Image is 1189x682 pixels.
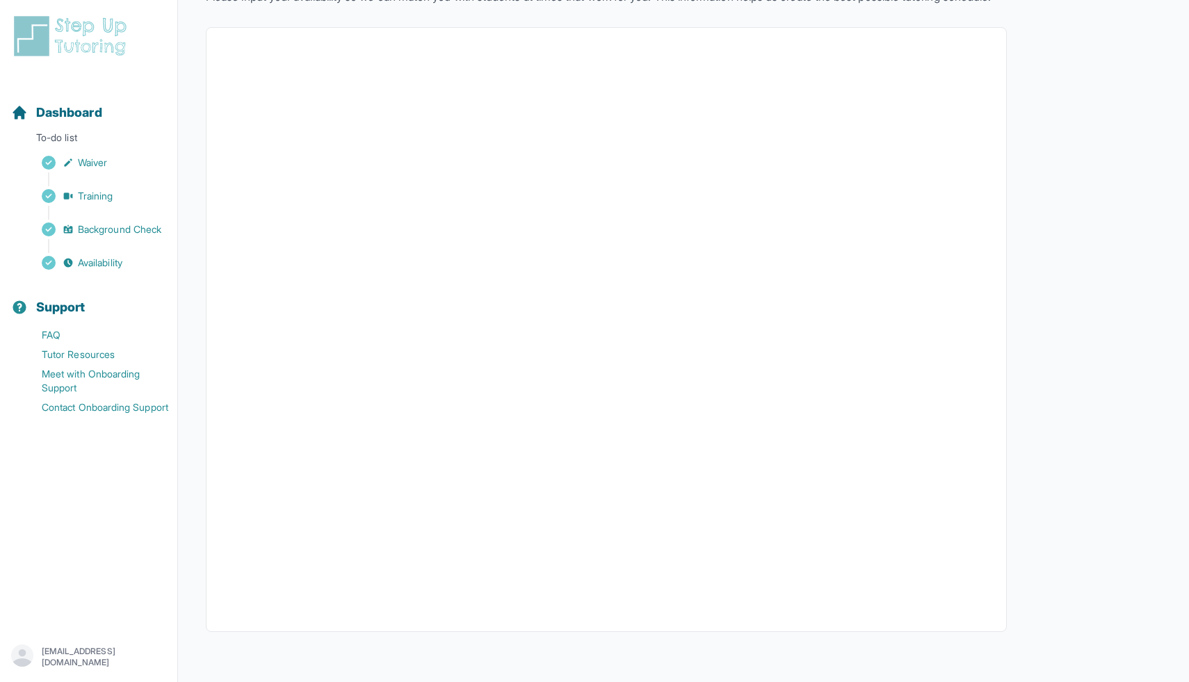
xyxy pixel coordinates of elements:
p: To-do list [6,131,172,150]
span: Training [78,189,113,203]
a: Waiver [11,153,177,172]
iframe: To enrich screen reader interactions, please activate Accessibility in Grammarly extension settings [223,44,989,615]
a: FAQ [11,325,177,345]
a: Meet with Onboarding Support [11,364,177,398]
span: Dashboard [36,103,102,122]
span: Waiver [78,156,107,170]
a: Dashboard [11,103,102,122]
button: [EMAIL_ADDRESS][DOMAIN_NAME] [11,644,166,669]
p: [EMAIL_ADDRESS][DOMAIN_NAME] [42,646,166,668]
span: Support [36,298,86,317]
button: Dashboard [6,81,172,128]
a: Contact Onboarding Support [11,398,177,417]
a: Background Check [11,220,177,239]
a: Availability [11,253,177,273]
a: Training [11,186,177,206]
a: Tutor Resources [11,345,177,364]
img: logo [11,14,135,58]
button: Support [6,275,172,323]
span: Availability [78,256,122,270]
span: Background Check [78,222,161,236]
